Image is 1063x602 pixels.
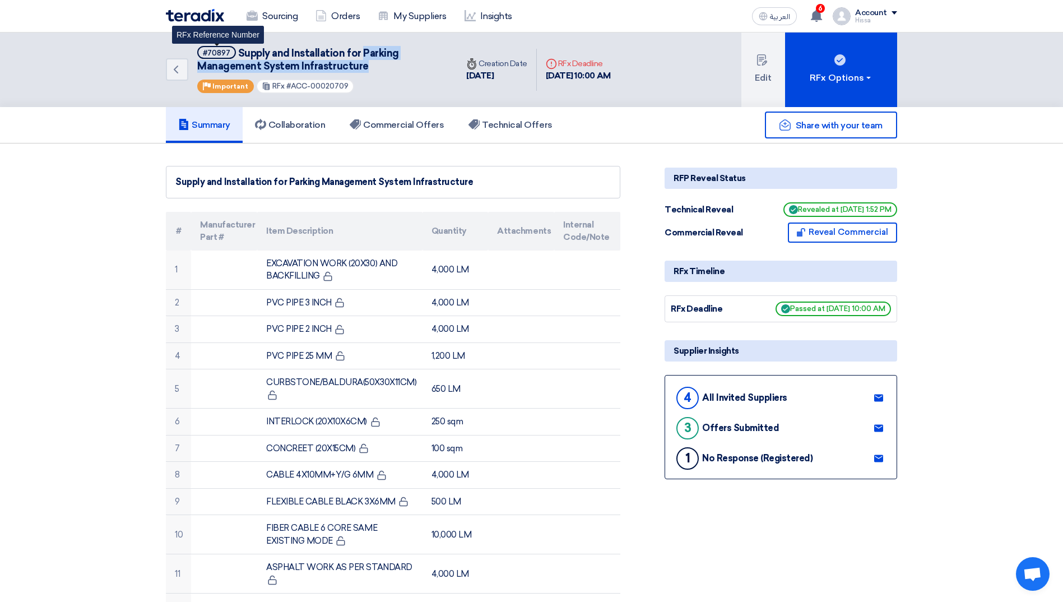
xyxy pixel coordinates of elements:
[255,119,326,131] h5: Collaboration
[197,47,399,72] span: Supply and Installation for Parking Management System Infrastructure
[810,71,873,85] div: RFx Options
[423,342,489,369] td: 1,200 LM
[423,289,489,316] td: 4,000 LM
[855,8,887,18] div: Account
[788,223,897,243] button: Reveal Commercial
[257,342,422,369] td: PVC PIPE 25 MM
[770,13,790,21] span: العربية
[702,423,779,433] div: Offers Submitted
[166,488,191,515] td: 9
[307,4,369,29] a: Orders
[166,435,191,462] td: 7
[423,251,489,290] td: 4,000 LM
[796,120,883,131] span: Share with your team
[785,33,897,107] button: RFx Options
[665,226,749,239] div: Commercial Reveal
[676,417,699,439] div: 3
[212,82,248,90] span: Important
[257,435,422,462] td: CONCREET (20X15CM)
[257,515,422,554] td: FIBER CABLE 6 CORE SAME EXISTING MODE
[166,9,224,22] img: Teradix logo
[554,212,620,251] th: Internal Code/Note
[702,392,787,403] div: All Invited Suppliers
[257,212,422,251] th: Item Description
[546,58,611,70] div: RFx Deadline
[741,33,785,107] button: Edit
[257,409,422,436] td: INTERLOCK (20X10X6CM)
[166,409,191,436] td: 6
[172,26,264,44] div: RFx Reference Number
[203,49,230,57] div: #70897
[816,4,825,13] span: 6
[776,302,891,316] span: Passed at [DATE] 10:00 AM
[676,387,699,409] div: 4
[1016,557,1050,591] div: Open chat
[166,462,191,489] td: 8
[833,7,851,25] img: profile_test.png
[456,107,564,143] a: Technical Offers
[257,316,422,343] td: PVC PIPE 2 INCH
[257,369,422,409] td: CURBSTONE/BALDURA(50X30X11CM)
[423,515,489,554] td: 10,000 LM
[466,58,527,70] div: Creation Date
[243,107,338,143] a: Collaboration
[350,119,444,131] h5: Commercial Offers
[676,447,699,470] div: 1
[423,409,489,436] td: 250 sqm
[166,316,191,343] td: 3
[546,70,611,82] div: [DATE] 10:00 AM
[752,7,797,25] button: العربية
[191,212,257,251] th: Manufacturer Part #
[337,107,456,143] a: Commercial Offers
[665,340,897,362] div: Supplier Insights
[166,212,191,251] th: #
[166,342,191,369] td: 4
[257,488,422,515] td: FLEXIBLE CABLE BLACK 3X6MM
[456,4,521,29] a: Insights
[178,119,230,131] h5: Summary
[257,554,422,594] td: ASPHALT WORK AS PER STANDARD
[166,554,191,594] td: 11
[423,488,489,515] td: 500 LM
[423,462,489,489] td: 4,000 LM
[702,453,813,464] div: No Response (Registered)
[166,289,191,316] td: 2
[166,251,191,290] td: 1
[423,435,489,462] td: 100 sqm
[257,251,422,290] td: EXCAVATION WORK (20X30) AND BACKFILLING
[423,369,489,409] td: 650 LM
[423,212,489,251] th: Quantity
[488,212,554,251] th: Attachments
[166,515,191,554] td: 10
[175,175,611,189] div: Supply and Installation for Parking Management System Infrastructure
[166,107,243,143] a: Summary
[238,4,307,29] a: Sourcing
[665,261,897,282] div: RFx Timeline
[286,82,349,90] span: #ACC-00020709
[783,202,897,217] span: Revealed at [DATE] 1:52 PM
[272,82,285,90] span: RFx
[197,46,444,73] h5: Supply and Installation for Parking Management System Infrastructure
[468,119,552,131] h5: Technical Offers
[665,168,897,189] div: RFP Reveal Status
[423,316,489,343] td: 4,000 LM
[257,289,422,316] td: PVC PIPE 3 INCH
[369,4,455,29] a: My Suppliers
[257,462,422,489] td: CABLE 4X10MM+Y/G 6MM
[665,203,749,216] div: Technical Reveal
[671,303,755,316] div: RFx Deadline
[855,17,897,24] div: Hissa
[166,369,191,409] td: 5
[423,554,489,594] td: 4,000 LM
[466,70,527,82] div: [DATE]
